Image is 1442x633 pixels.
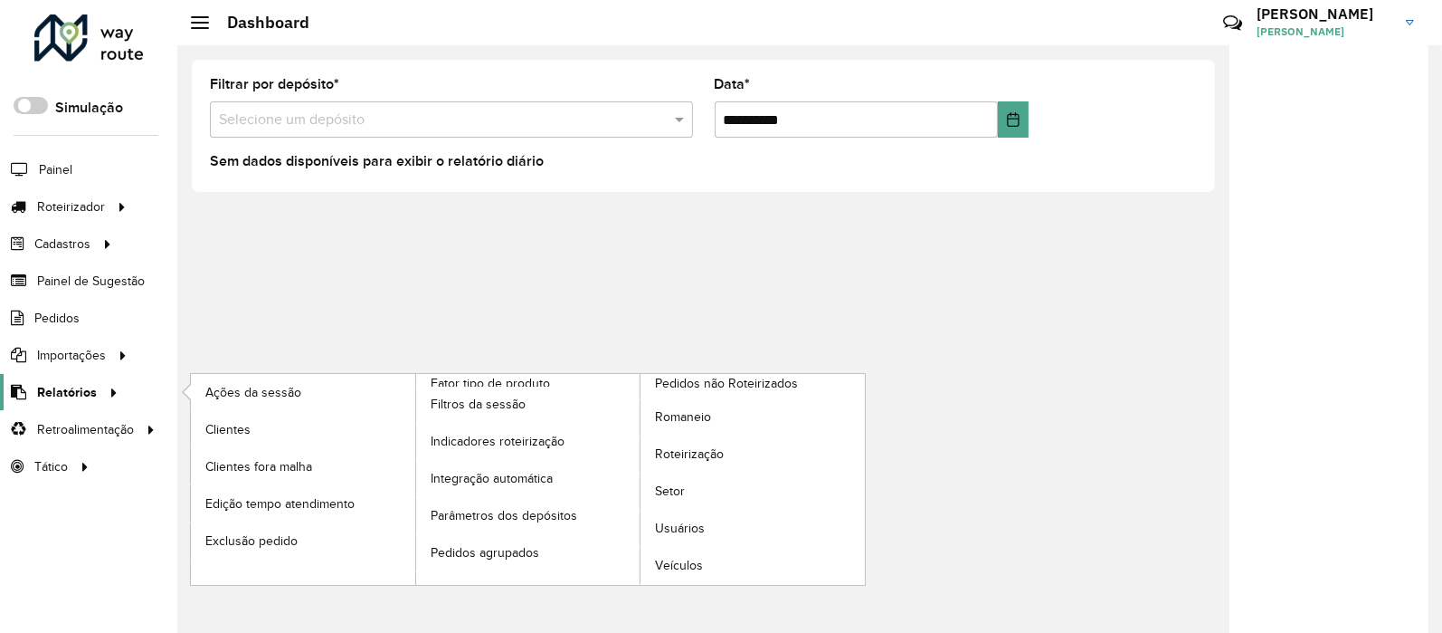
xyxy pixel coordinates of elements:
span: Parâmetros dos depósitos [431,506,577,525]
a: Contato Rápido [1213,4,1252,43]
span: Painel [39,160,72,179]
a: Filtros da sessão [416,387,640,423]
a: Roteirização [640,436,865,473]
span: Clientes fora malha [205,457,312,476]
span: Ações da sessão [205,383,301,402]
a: Integração automática [416,461,640,497]
span: Relatórios [37,383,97,402]
a: Indicadores roteirização [416,424,640,460]
span: Roteirização [655,445,724,464]
label: Sem dados disponíveis para exibir o relatório diário [210,150,544,172]
span: Integração automática [431,469,553,488]
a: Usuários [640,511,865,547]
button: Choose Date [998,101,1029,138]
span: Usuários [655,519,705,538]
a: Romaneio [640,399,865,436]
a: Edição tempo atendimento [191,485,415,522]
span: Tático [34,457,68,476]
span: [PERSON_NAME] [1257,24,1392,40]
span: Painel de Sugestão [37,272,145,291]
a: Exclusão pedido [191,523,415,559]
span: Indicadores roteirização [431,432,564,451]
a: Ações da sessão [191,374,415,410]
label: Simulação [55,97,123,119]
span: Roteirizador [37,197,105,216]
span: Importações [37,346,106,365]
span: Pedidos agrupados [431,543,539,562]
h2: Dashboard [209,13,309,33]
a: Pedidos não Roteirizados [416,374,866,584]
a: Parâmetros dos depósitos [416,498,640,534]
span: Veículos [655,556,703,575]
span: Exclusão pedido [205,532,298,551]
span: Pedidos não Roteirizados [655,374,798,393]
span: Cadastros [34,235,90,254]
a: Fator tipo de produto [191,374,640,584]
span: Retroalimentação [37,420,134,439]
a: Clientes fora malha [191,448,415,484]
h3: [PERSON_NAME] [1257,5,1392,23]
label: Filtrar por depósito [210,73,339,95]
span: Filtros da sessão [431,395,526,414]
span: Edição tempo atendimento [205,494,355,513]
span: Setor [655,482,685,501]
span: Clientes [205,420,251,439]
a: Setor [640,474,865,510]
a: Pedidos agrupados [416,535,640,571]
label: Data [715,73,751,95]
a: Clientes [191,411,415,447]
span: Pedidos [34,309,80,328]
span: Fator tipo de produto [431,374,550,393]
a: Veículos [640,548,865,584]
span: Romaneio [655,408,711,427]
